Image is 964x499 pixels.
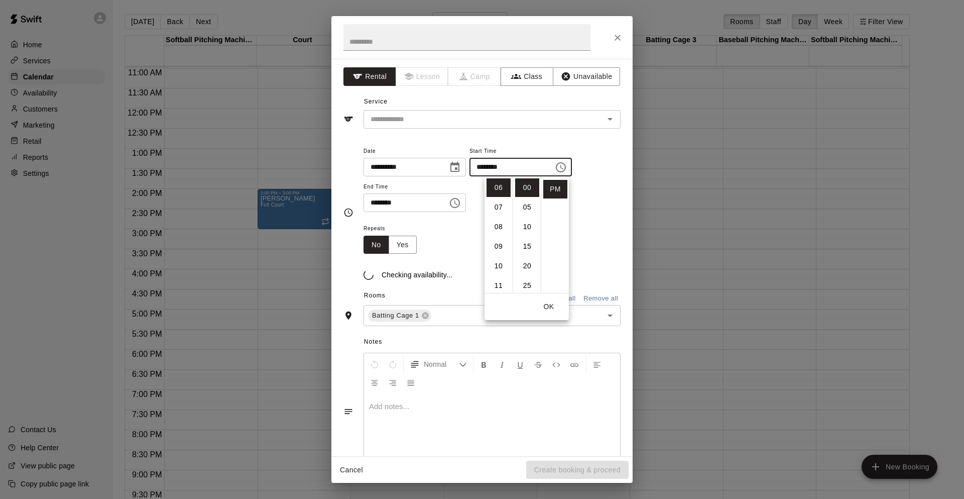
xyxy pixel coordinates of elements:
button: Choose date, selected date is Oct 17, 2025 [445,157,465,177]
li: 6 hours [487,178,511,197]
button: Open [603,309,617,323]
span: Camps can only be created in the Services page [448,67,501,86]
button: Redo [384,355,401,373]
button: OK [533,297,565,316]
button: Unavailable [553,67,620,86]
span: Service [364,98,388,105]
span: Repeats [364,222,425,236]
button: Open [603,112,617,126]
span: Normal [424,359,459,369]
button: Formatting Options [406,355,471,373]
ul: Select meridiem [541,176,569,293]
li: 9 hours [487,237,511,256]
button: Format Bold [475,355,493,373]
svg: Rooms [343,311,353,321]
li: PM [543,180,567,198]
svg: Service [343,114,353,124]
svg: Timing [343,208,353,218]
button: Yes [389,236,417,254]
button: Choose time, selected time is 6:00 PM [551,157,571,177]
button: Rental [343,67,396,86]
li: 25 minutes [515,276,539,295]
button: Class [501,67,553,86]
button: Insert Code [548,355,565,373]
button: Cancel [335,461,368,479]
li: 0 minutes [515,178,539,197]
li: 10 hours [487,257,511,275]
span: Notes [364,334,621,350]
button: Center Align [366,373,383,391]
span: End Time [364,180,466,194]
span: Rooms [364,292,386,299]
button: No [364,236,389,254]
button: Undo [366,355,383,373]
span: Batting Cage 1 [368,311,423,321]
ul: Select hours [485,176,513,293]
li: 7 hours [487,198,511,217]
button: Insert Link [566,355,583,373]
button: Choose time, selected time is 6:45 PM [445,193,465,213]
li: 11 hours [487,276,511,295]
button: Remove all [581,291,621,307]
button: Right Align [384,373,401,391]
li: 20 minutes [515,257,539,275]
p: Checking availability... [382,270,452,280]
span: Date [364,145,466,158]
button: Close [609,29,627,47]
li: 15 minutes [515,237,539,256]
button: Left Align [588,355,606,373]
li: 10 minutes [515,218,539,236]
span: Start Time [469,145,572,158]
div: outlined button group [364,236,417,254]
button: Justify Align [402,373,419,391]
li: 5 minutes [515,198,539,217]
button: Format Italics [494,355,511,373]
li: 8 hours [487,218,511,236]
div: Batting Cage 1 [368,310,431,322]
button: Format Underline [512,355,529,373]
svg: Notes [343,407,353,417]
button: Format Strikethrough [530,355,547,373]
ul: Select minutes [513,176,541,293]
span: Lessons must be created in the Services page first [396,67,449,86]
